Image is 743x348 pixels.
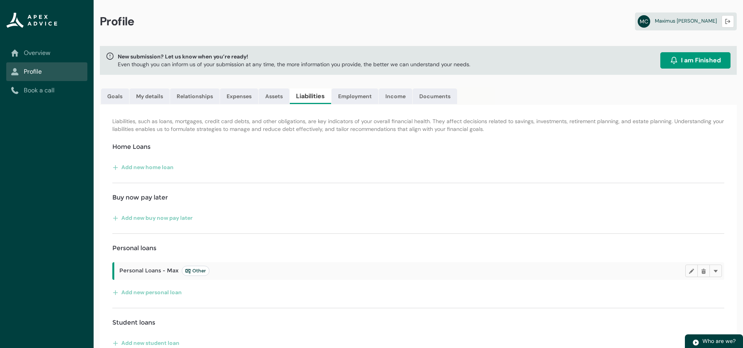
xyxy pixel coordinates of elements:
p: Liabilities, such as loans, mortgages, credit card debts, and other obligations, are key indicato... [112,117,724,133]
button: More [709,265,722,277]
p: Even though you can inform us of your submission at any time, the more information you provide, t... [118,60,470,68]
h4: Student loans [112,318,155,327]
a: My details [129,88,170,104]
button: Add new home loan [112,161,174,173]
img: Apex Advice Group [6,12,57,28]
a: Documents [413,88,457,104]
button: Add new personal loan [112,286,182,299]
h4: Home Loans [112,142,151,152]
button: Logout [722,15,734,28]
nav: Sub page [6,44,87,100]
span: New submission? Let us know when you’re ready! [118,53,470,60]
span: Other [185,268,206,274]
h4: Buy now pay later [112,193,168,202]
span: I am Finished [681,56,721,65]
button: Delete [697,265,710,277]
a: Overview [11,48,83,58]
button: Edit [685,265,698,277]
span: Profile [100,14,135,29]
abbr: MC [638,15,650,28]
a: Liabilities [290,88,331,104]
span: Who are we? [702,337,736,344]
img: alarm.svg [670,57,678,64]
a: Income [379,88,412,104]
a: Assets [259,88,289,104]
span: Maximus [PERSON_NAME] [655,18,717,24]
button: I am Finished [660,52,731,69]
a: Employment [332,88,378,104]
a: Expenses [220,88,258,104]
span: Personal Loans - Max [119,266,209,276]
a: MCMaximus [PERSON_NAME] [635,12,737,30]
a: Profile [11,67,83,76]
a: Book a call [11,86,83,95]
img: play.svg [692,339,699,346]
a: Goals [101,88,129,104]
button: Add new buy now pay later [112,212,193,224]
a: Relationships [170,88,220,104]
lightning-badge: Other [182,266,209,276]
h4: Personal loans [112,244,156,253]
